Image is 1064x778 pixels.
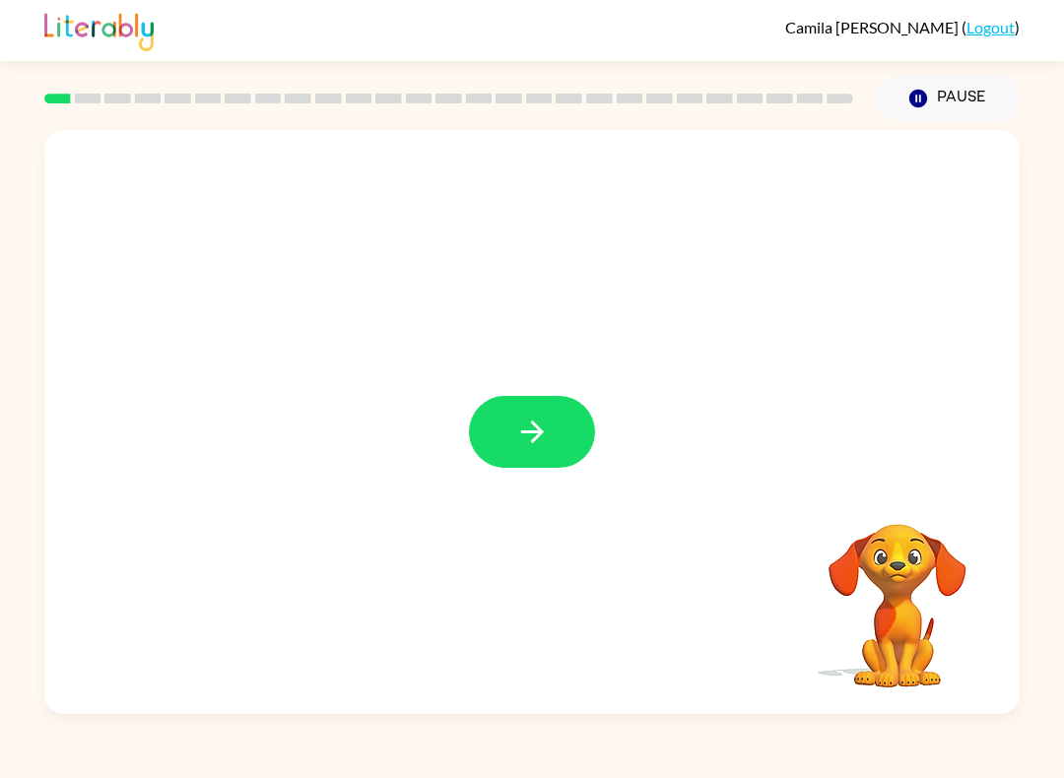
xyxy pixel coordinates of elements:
span: Camila [PERSON_NAME] [785,18,962,36]
a: Logout [966,18,1015,36]
img: Literably [44,8,154,51]
video: Your browser must support playing .mp4 files to use Literably. Please try using another browser. [799,493,996,690]
div: ( ) [785,18,1020,36]
button: Pause [877,76,1020,121]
